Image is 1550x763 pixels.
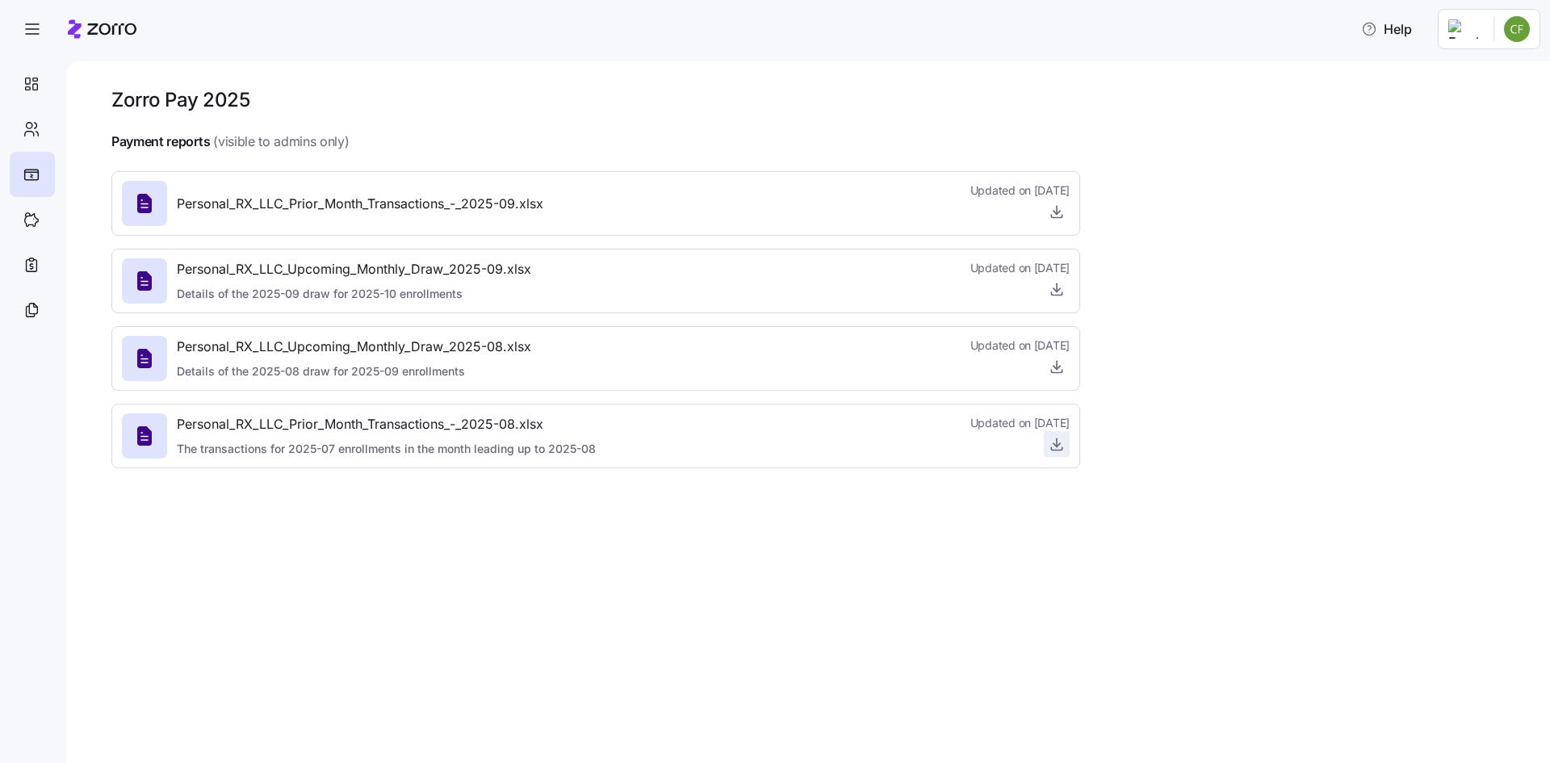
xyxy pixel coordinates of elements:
span: Updated on [DATE] [970,337,1070,354]
h4: Payment reports [111,132,210,151]
span: Details of the 2025-08 draw for 2025-09 enrollments [177,363,531,379]
span: (visible to admins only) [213,132,349,152]
img: c3d8e9d2b56b82223afda276d8a56efd [1504,16,1530,42]
span: Help [1361,19,1412,39]
img: Employer logo [1448,19,1481,39]
span: Personal_RX_LLC_Upcoming_Monthly_Draw_2025-08.xlsx [177,337,531,357]
span: The transactions for 2025-07 enrollments in the month leading up to 2025-08 [177,441,596,457]
span: Updated on [DATE] [970,415,1070,431]
button: Help [1348,13,1425,45]
span: Personal_RX_LLC_Prior_Month_Transactions_-_2025-09.xlsx [177,194,543,214]
span: Updated on [DATE] [970,182,1070,199]
span: Details of the 2025-09 draw for 2025-10 enrollments [177,286,531,302]
span: Personal_RX_LLC_Prior_Month_Transactions_-_2025-08.xlsx [177,414,596,434]
span: Updated on [DATE] [970,260,1070,276]
h1: Zorro Pay 2025 [111,87,249,112]
span: Personal_RX_LLC_Upcoming_Monthly_Draw_2025-09.xlsx [177,259,531,279]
